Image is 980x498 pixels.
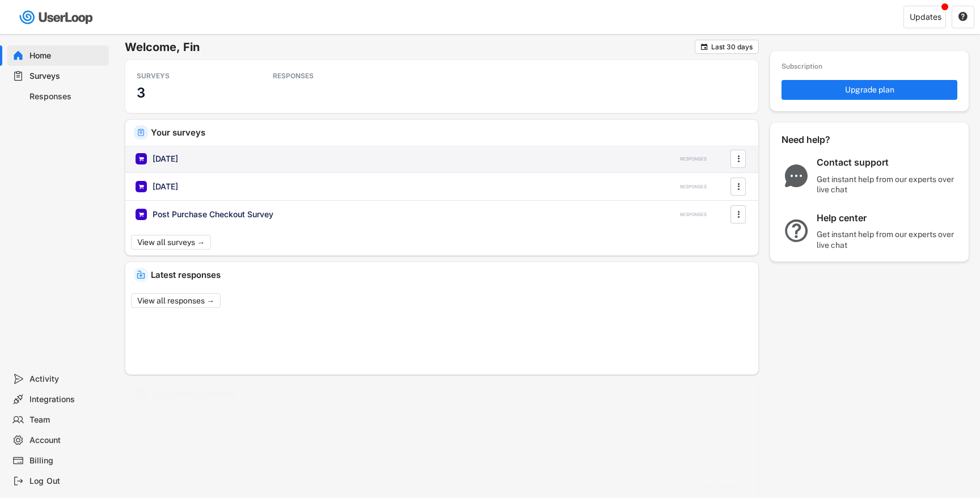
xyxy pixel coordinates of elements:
img: userloop-logo-01.svg [17,6,97,29]
div: Post Purchase Checkout Survey [153,209,273,220]
img: QuestionMarkInverseMajor.svg [782,220,811,242]
div: These are some questions you could ask your customers to learn more about them [151,401,750,408]
div: Updates [910,13,941,21]
img: IncomingMajor.svg [137,271,145,279]
div: Latest responses [151,271,750,279]
div: RESPONSES [680,184,707,190]
div: RESPONSES [680,212,707,218]
text:  [737,153,740,164]
div: Need help? [782,134,861,146]
div: Surveys [29,71,104,82]
h3: 3 [137,84,145,102]
div: Get instant help from our experts over live chat [817,174,958,195]
button:  [700,43,708,51]
button:  [733,178,744,195]
div: RESPONSES [680,156,707,162]
text:  [701,43,708,51]
div: Suggested questions [151,390,750,398]
button:  [733,150,744,167]
div: RESPONSES [273,71,375,81]
button:  [733,206,744,223]
text:  [737,180,740,192]
div: Home [29,50,104,61]
div: SURVEYS [137,71,239,81]
div: [DATE] [153,153,178,164]
div: Get instant help from our experts over live chat [817,229,958,250]
div: Account [29,435,104,446]
div: Your surveys [151,128,750,137]
div: [DATE] [153,181,178,192]
text:  [737,208,740,220]
button:  [958,12,968,22]
div: Integrations [29,394,104,405]
div: Subscription [782,62,822,71]
button: Upgrade plan [782,80,957,100]
img: ChatMajor.svg [782,164,811,187]
button: View all responses → [131,293,221,308]
div: Team [29,415,104,425]
div: Last 30 days [711,44,753,50]
text:  [958,11,968,22]
div: Log Out [29,476,104,487]
div: Billing [29,455,104,466]
h6: Welcome, Fin [125,40,695,54]
div: Help center [817,212,958,224]
div: Contact support [817,157,958,168]
div: Responses [29,91,104,102]
div: Activity [29,374,104,385]
button: Show more → [695,479,750,496]
button: View all surveys → [131,235,211,250]
img: yH5BAEAAAAALAAAAAABAAEAAAIBRAA7 [137,390,145,398]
